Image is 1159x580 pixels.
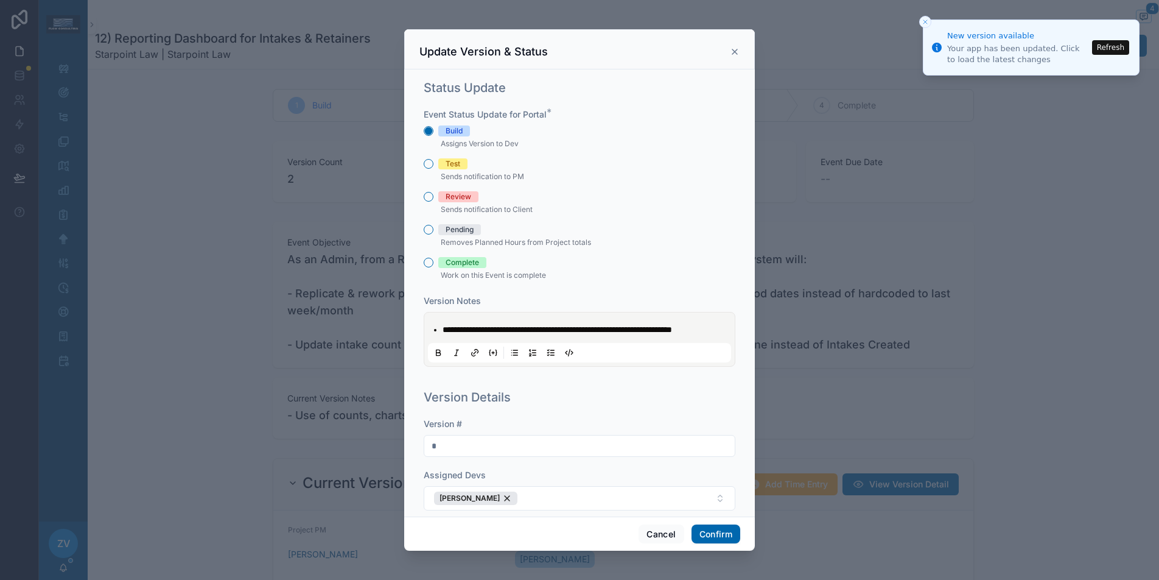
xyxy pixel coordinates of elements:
div: Review [446,191,471,202]
button: Cancel [639,525,684,544]
h1: Status Update [424,79,506,96]
span: Work on this Event is complete [441,271,546,280]
div: Your app has been updated. Click to load the latest changes [947,43,1088,65]
span: Version # [424,419,462,429]
h1: Version Details [424,389,511,406]
button: Close toast [919,16,931,28]
h3: Update Version & Status [419,44,548,59]
span: Sends notification to Client [441,205,533,214]
span: Event Status Update for Portal [424,109,547,119]
div: Pending [446,224,474,235]
div: Test [446,158,460,169]
span: Assigns Version to Dev [441,139,519,148]
button: Confirm [692,525,740,544]
span: Version Notes [424,295,481,306]
div: New version available [947,30,1088,42]
div: Complete [446,257,479,268]
span: [PERSON_NAME] [439,493,500,503]
span: Sends notification to PM [441,172,524,181]
span: Removes Planned Hours from Project totals [441,238,591,247]
span: Assigned Devs [424,470,486,480]
div: Build [446,126,463,136]
button: Unselect 9 [434,492,517,505]
button: Select Button [424,486,735,511]
button: Refresh [1092,40,1129,55]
